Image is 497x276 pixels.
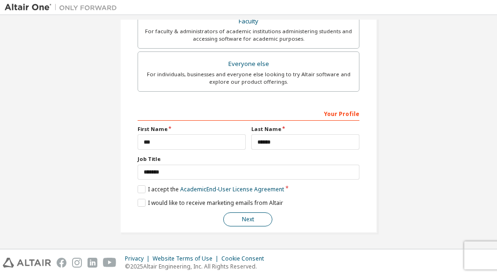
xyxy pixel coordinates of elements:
label: I accept the [138,185,284,193]
button: Next [223,212,272,226]
a: Academic End-User License Agreement [180,185,284,193]
p: © 2025 Altair Engineering, Inc. All Rights Reserved. [125,262,270,270]
img: youtube.svg [103,258,117,268]
label: First Name [138,125,246,133]
div: Privacy [125,255,153,262]
img: Altair One [5,3,122,12]
label: Last Name [251,125,359,133]
img: instagram.svg [72,258,82,268]
div: Your Profile [138,106,359,121]
div: Website Terms of Use [153,255,221,262]
label: Job Title [138,155,359,163]
div: Everyone else [144,58,353,71]
img: altair_logo.svg [3,258,51,268]
div: For individuals, businesses and everyone else looking to try Altair software and explore our prod... [144,71,353,86]
img: linkedin.svg [88,258,97,268]
img: facebook.svg [57,258,66,268]
div: Faculty [144,15,353,28]
label: I would like to receive marketing emails from Altair [138,199,283,207]
div: Cookie Consent [221,255,270,262]
div: For faculty & administrators of academic institutions administering students and accessing softwa... [144,28,353,43]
